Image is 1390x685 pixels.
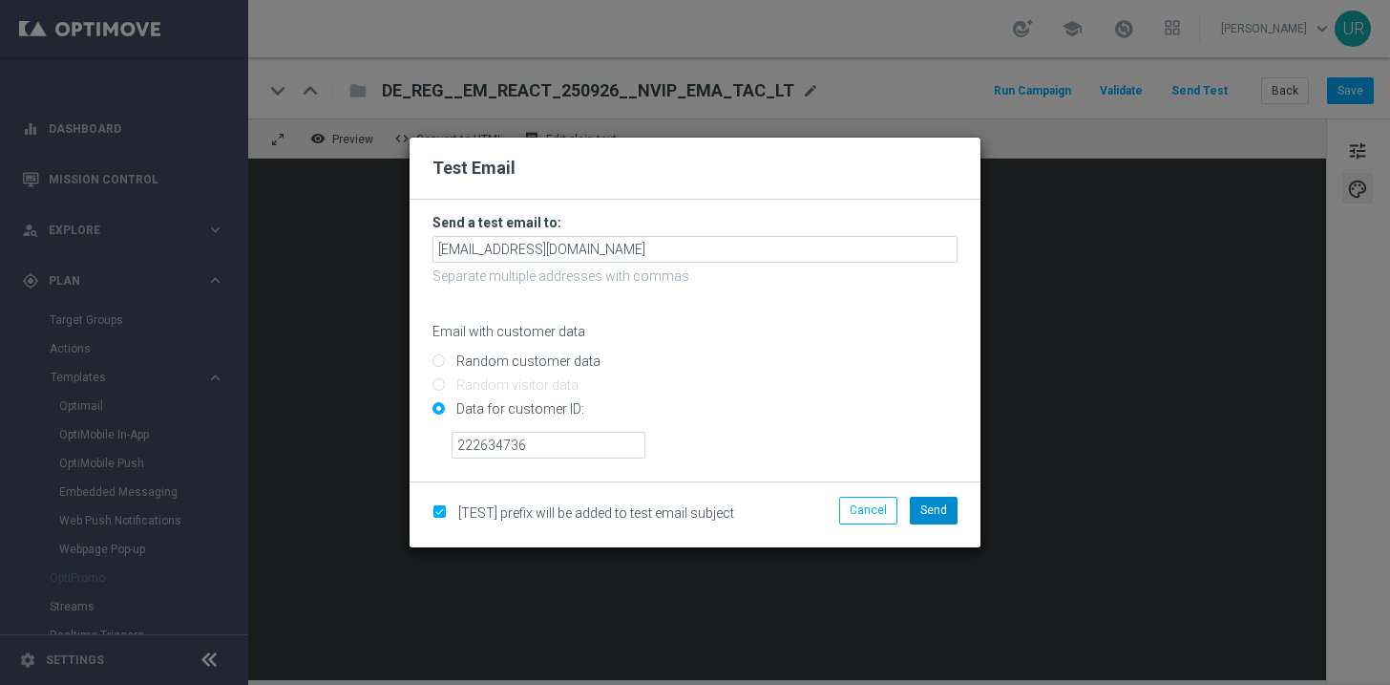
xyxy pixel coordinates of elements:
p: Email with customer data [432,323,958,340]
span: Send [920,503,947,517]
h2: Test Email [432,157,958,180]
button: Send [910,497,958,524]
span: [TEST] prefix will be added to test email subject [458,505,734,521]
label: Random customer data [452,353,600,370]
button: Cancel [839,497,897,524]
input: Enter ID [452,432,645,459]
h3: Send a test email to: [432,214,958,231]
p: Separate multiple addresses with commas [432,268,958,285]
